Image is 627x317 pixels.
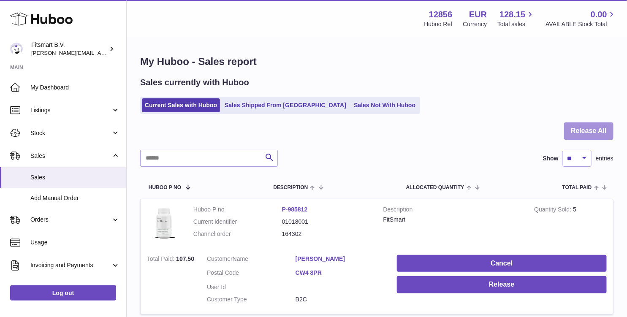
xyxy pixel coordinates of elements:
dt: Postal Code [207,269,296,279]
dd: 01018001 [282,218,371,226]
span: Stock [30,129,111,137]
dt: Name [207,255,296,265]
strong: Quantity Sold [535,206,573,215]
span: My Dashboard [30,84,120,92]
a: Current Sales with Huboo [142,98,220,112]
span: Description [273,185,308,190]
span: ALLOCATED Quantity [406,185,464,190]
a: Log out [10,285,116,301]
button: Release [397,276,607,293]
span: Sales [30,152,111,160]
div: Fitsmart B.V. [31,41,107,57]
span: Huboo P no [149,185,181,190]
span: Customer [207,255,233,262]
span: Invoicing and Payments [30,261,111,269]
dd: 164302 [282,230,371,238]
div: Currency [463,20,487,28]
img: 1716287804.png [147,206,181,239]
dd: B2C [296,295,384,303]
dt: Customer Type [207,295,296,303]
span: Listings [30,106,111,114]
span: Orders [30,216,111,224]
label: Show [543,154,559,163]
h2: Sales currently with Huboo [140,77,249,88]
span: 0.00 [591,9,607,20]
span: AVAILABLE Stock Total [546,20,617,28]
a: Sales Not With Huboo [351,98,418,112]
span: 128.15 [499,9,525,20]
span: Total sales [497,20,535,28]
div: Huboo Ref [424,20,453,28]
h1: My Huboo - Sales report [140,55,613,68]
strong: EUR [469,9,487,20]
td: 5 [528,199,613,249]
dt: User Id [207,283,296,291]
button: Cancel [397,255,607,272]
strong: 12856 [429,9,453,20]
a: [PERSON_NAME] [296,255,384,263]
dt: Channel order [193,230,282,238]
span: Sales [30,173,120,182]
img: jonathan@leaderoo.com [10,43,23,55]
button: Release All [564,122,613,140]
dt: Current identifier [193,218,282,226]
span: [PERSON_NAME][EMAIL_ADDRESS][DOMAIN_NAME] [31,49,169,56]
span: Usage [30,238,120,247]
a: 0.00 AVAILABLE Stock Total [546,9,617,28]
div: FitSmart [383,216,522,224]
strong: Total Paid [147,255,176,264]
span: Total paid [562,185,592,190]
a: 128.15 Total sales [497,9,535,28]
strong: Description [383,206,522,216]
span: 107.50 [176,255,194,262]
span: Add Manual Order [30,194,120,202]
dt: Huboo P no [193,206,282,214]
a: Sales Shipped From [GEOGRAPHIC_DATA] [222,98,349,112]
span: entries [596,154,613,163]
a: CW4 8PR [296,269,384,277]
a: P-985812 [282,206,308,213]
